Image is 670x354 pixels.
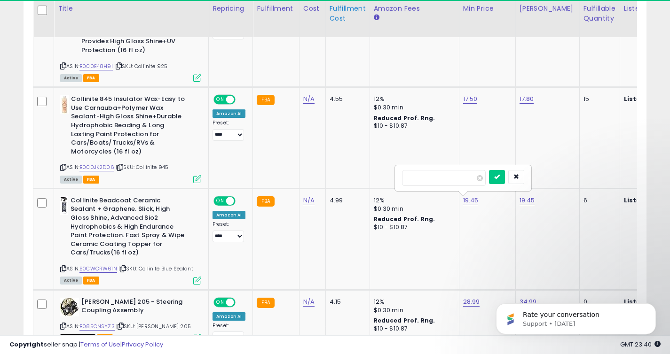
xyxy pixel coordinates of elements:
div: Fulfillable Quantity [583,4,616,23]
div: Fulfillment [257,4,295,14]
div: Amazon Fees [374,4,455,14]
div: 4.15 [330,298,363,306]
div: $0.30 min [374,205,452,213]
a: 19.45 [463,196,479,205]
div: 15 [583,95,613,103]
div: ASIN: [60,298,201,341]
a: 17.50 [463,94,478,104]
a: N/A [303,196,315,205]
div: 4.55 [330,95,363,103]
a: 17.80 [520,94,534,104]
span: FBA [83,176,99,184]
small: FBA [257,196,274,207]
span: | SKU: Collinite 925 [114,62,167,70]
img: 5106z-Ltd5L._SL40_.jpg [60,298,79,316]
div: 12% [374,196,452,205]
span: | SKU: Collinite Blue Sealant [118,265,193,272]
span: ON [214,298,226,306]
span: FBA [83,74,99,82]
div: 12% [374,95,452,103]
div: Preset: [213,221,245,242]
b: Reduced Prof. Rng. [374,316,435,324]
small: Amazon Fees. [374,14,379,22]
span: FBA [83,277,99,285]
span: All listings currently available for purchase on Amazon [60,74,82,82]
div: Min Price [463,4,512,14]
img: 311OaYDNpbL._SL40_.jpg [60,95,69,114]
div: Repricing [213,4,249,14]
span: ON [214,96,226,104]
div: Amazon AI [213,312,245,321]
a: B085CNSYZ3 [79,323,115,331]
div: $10 - $10.87 [374,223,452,231]
a: 28.99 [463,297,480,307]
div: $10 - $10.87 [374,122,452,130]
span: | SKU: Collinite 945 [116,163,168,171]
b: Listed Price: [624,94,667,103]
span: OFF [234,298,249,306]
a: Terms of Use [80,340,120,349]
div: ASIN: [60,95,201,182]
a: N/A [303,94,315,104]
b: Reduced Prof. Rng. [374,215,435,223]
div: [PERSON_NAME] [520,4,575,14]
div: Cost [303,4,322,14]
a: Privacy Policy [122,340,163,349]
b: [PERSON_NAME] 205 - Steering Coupling Assembly [81,298,196,317]
span: OFF [234,197,249,205]
div: Amazon AI [213,211,245,219]
a: B000E48H9I [79,62,113,70]
div: $0.30 min [374,306,452,315]
div: 6 [583,196,613,205]
div: Preset: [213,120,245,141]
small: FBA [257,95,274,105]
span: All listings currently available for purchase on Amazon [60,176,82,184]
strong: Copyright [9,340,44,349]
a: N/A [303,297,315,307]
div: Preset: [213,323,245,344]
div: seller snap | | [9,340,163,349]
div: Amazon AI [213,109,245,118]
b: Collinite 845 Insulator Wax-Easy to Use Carnauba+Polymer Wax Sealant-High Gloss Shine+Durable Hyd... [71,95,185,158]
b: Reduced Prof. Rng. [374,114,435,122]
a: B0CWCRW61N [79,265,117,273]
span: All listings currently available for purchase on Amazon [60,277,82,285]
span: ON [214,197,226,205]
div: ASIN: [60,196,201,284]
img: 31Hv8ZPZakL._SL40_.jpg [60,196,68,215]
a: B000JK2D06 [79,163,114,171]
div: Title [58,4,205,14]
a: 19.45 [520,196,535,205]
div: $10 - $10.87 [374,325,452,333]
div: $0.30 min [374,103,452,112]
span: | SKU: [PERSON_NAME] 205 [116,323,191,330]
div: 4.99 [330,196,363,205]
iframe: Intercom notifications message [482,284,670,349]
div: Fulfillment Cost [330,4,366,23]
b: Listed Price: [624,196,667,205]
small: FBA [257,298,274,308]
div: 12% [374,298,452,306]
b: Collinite Beadcoat Ceramic Sealant + Graphene. Slick, High Gloss Shine, Advanced Sio2 Hydrophobic... [71,196,185,260]
span: OFF [234,96,249,104]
